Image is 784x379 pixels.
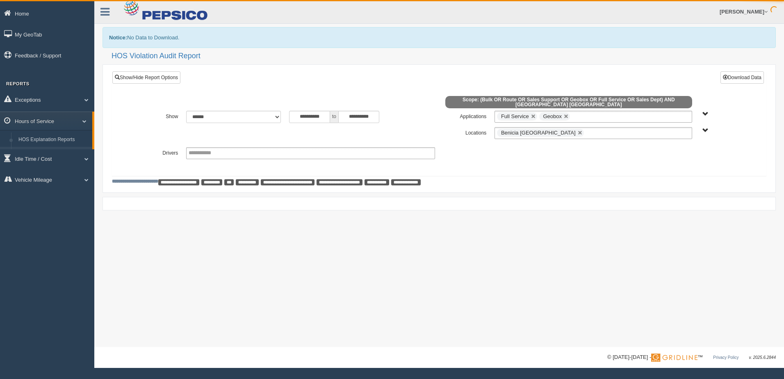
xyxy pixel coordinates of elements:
img: Gridline [651,354,697,362]
div: No Data to Download. [103,27,776,48]
button: Download Data [720,71,764,84]
span: v. 2025.6.2844 [749,355,776,360]
label: Show [131,111,182,121]
a: Show/Hide Report Options [112,71,180,84]
span: Benicia [GEOGRAPHIC_DATA] [501,130,576,136]
div: © [DATE]-[DATE] - ™ [607,353,776,362]
a: HOS Violation Audit Reports [15,147,92,162]
h2: HOS Violation Audit Report [112,52,776,60]
span: to [330,111,338,123]
b: Notice: [109,34,127,41]
label: Applications [439,111,490,121]
a: HOS Explanation Reports [15,132,92,147]
label: Drivers [131,147,182,157]
a: Privacy Policy [713,355,738,360]
span: Full Service [501,113,529,119]
label: Locations [439,127,490,137]
span: Geobox [543,113,562,119]
span: Scope: (Bulk OR Route OR Sales Support OR Geobox OR Full Service OR Sales Dept) AND [GEOGRAPHIC_D... [445,96,692,108]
